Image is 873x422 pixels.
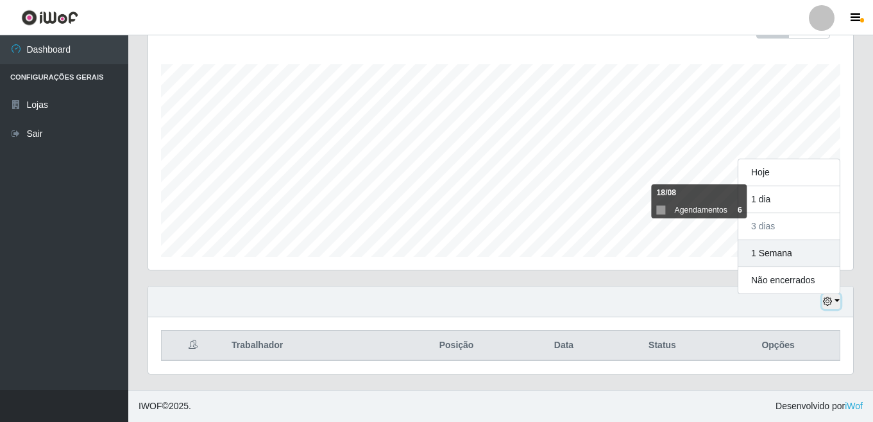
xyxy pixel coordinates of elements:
[393,331,520,361] th: Posição
[608,331,716,361] th: Status
[845,401,863,411] a: iWof
[738,240,840,267] button: 1 Semana
[224,331,393,361] th: Trabalhador
[139,400,191,413] span: © 2025 .
[738,267,840,294] button: Não encerrados
[520,331,608,361] th: Data
[738,213,840,240] button: 3 dias
[21,10,78,26] img: CoreUI Logo
[139,401,162,411] span: IWOF
[716,331,840,361] th: Opções
[738,186,840,213] button: 1 dia
[776,400,863,413] span: Desenvolvido por
[738,159,840,186] button: Hoje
